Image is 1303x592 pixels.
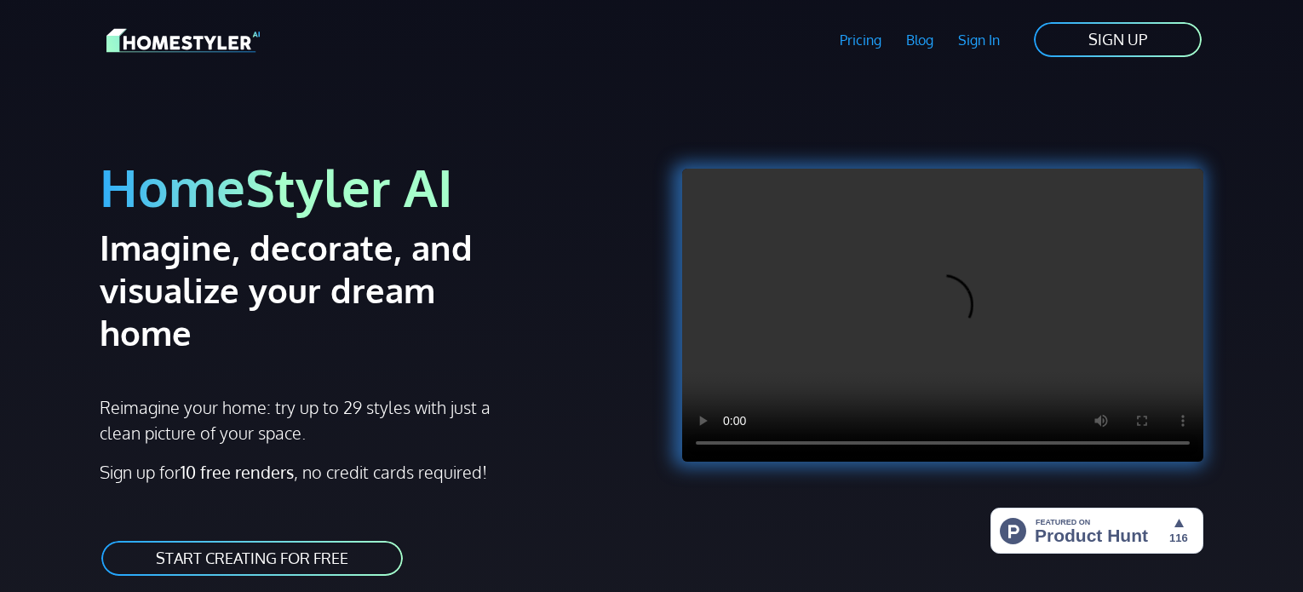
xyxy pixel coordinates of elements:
[106,26,260,55] img: HomeStyler AI logo
[100,226,533,353] h2: Imagine, decorate, and visualize your dream home
[100,155,641,219] h1: HomeStyler AI
[181,461,294,483] strong: 10 free renders
[828,20,894,60] a: Pricing
[100,539,405,578] a: START CREATING FOR FREE
[100,394,506,445] p: Reimagine your home: try up to 29 styles with just a clean picture of your space.
[990,508,1203,554] img: HomeStyler AI - Interior Design Made Easy: One Click to Your Dream Home | Product Hunt
[893,20,945,60] a: Blog
[1032,20,1203,59] a: SIGN UP
[100,459,641,485] p: Sign up for , no credit cards required!
[945,20,1012,60] a: Sign In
